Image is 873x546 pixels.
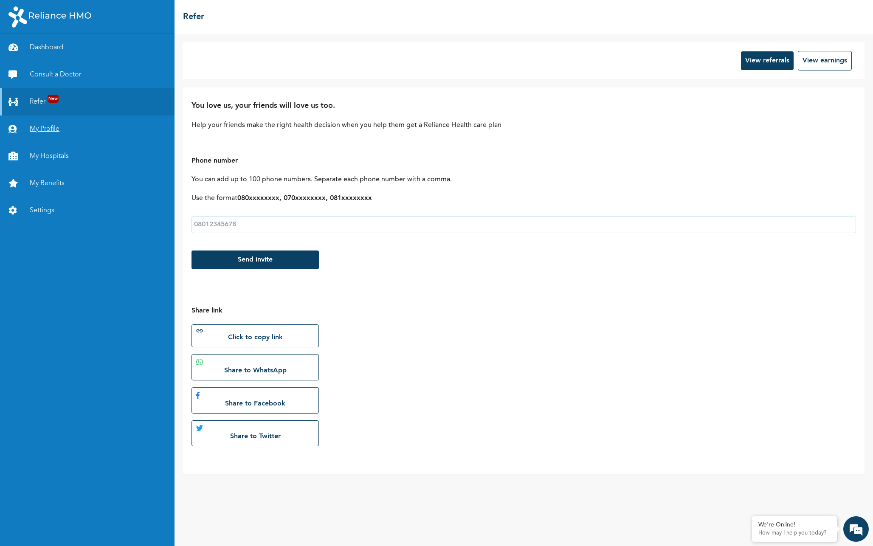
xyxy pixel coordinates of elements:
p: You can add up to 100 phone numbers. Separate each phone number with a comma. [191,174,856,185]
h3: Share link [191,306,856,316]
a: Share to WhatsApp [191,354,319,380]
input: 08012345678 [191,216,856,233]
h2: Refer [183,11,204,23]
p: How may I help you today? [758,530,831,537]
button: Send invite [191,250,319,269]
p: Use the format [191,193,856,203]
a: Share to Facebook [191,387,319,414]
h2: You love us, your friends will love us too. [191,100,856,112]
img: RelianceHMO's Logo [8,6,91,28]
p: Help your friends make the right health decision when you help them get a Reliance Health care plan [191,120,856,130]
h3: Phone number [191,156,856,166]
span: New [48,95,59,103]
b: 080xxxxxxxx, 070xxxxxxxx, 081xxxxxxxx [237,195,372,202]
a: Share to Twitter [191,420,319,446]
button: View earnings [798,51,852,70]
button: View referrals [741,51,794,70]
div: We're Online! [758,521,831,529]
button: Click to copy link [191,324,319,347]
